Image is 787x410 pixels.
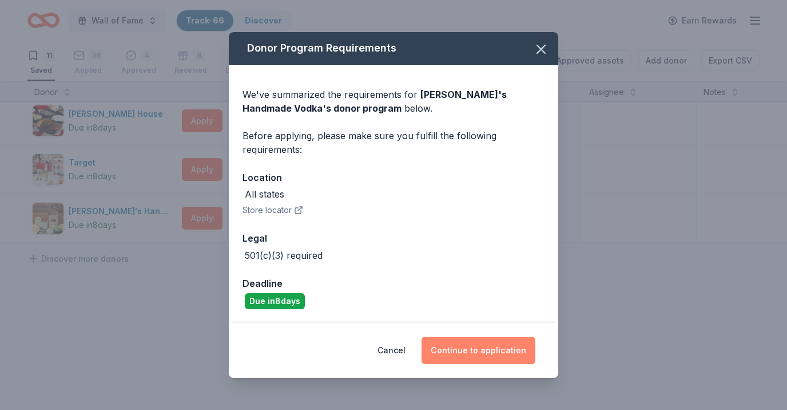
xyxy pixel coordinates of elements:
div: We've summarized the requirements for below. [243,88,544,115]
div: Location [243,170,544,185]
button: Continue to application [422,337,535,364]
div: Deadline [243,276,544,291]
div: All states [245,187,284,201]
button: Cancel [377,337,406,364]
div: Due in 8 days [245,293,305,309]
button: Store locator [243,203,303,217]
div: Legal [243,231,544,246]
div: 501(c)(3) required [245,249,323,262]
div: Before applying, please make sure you fulfill the following requirements: [243,129,544,156]
div: Donor Program Requirements [229,32,558,65]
